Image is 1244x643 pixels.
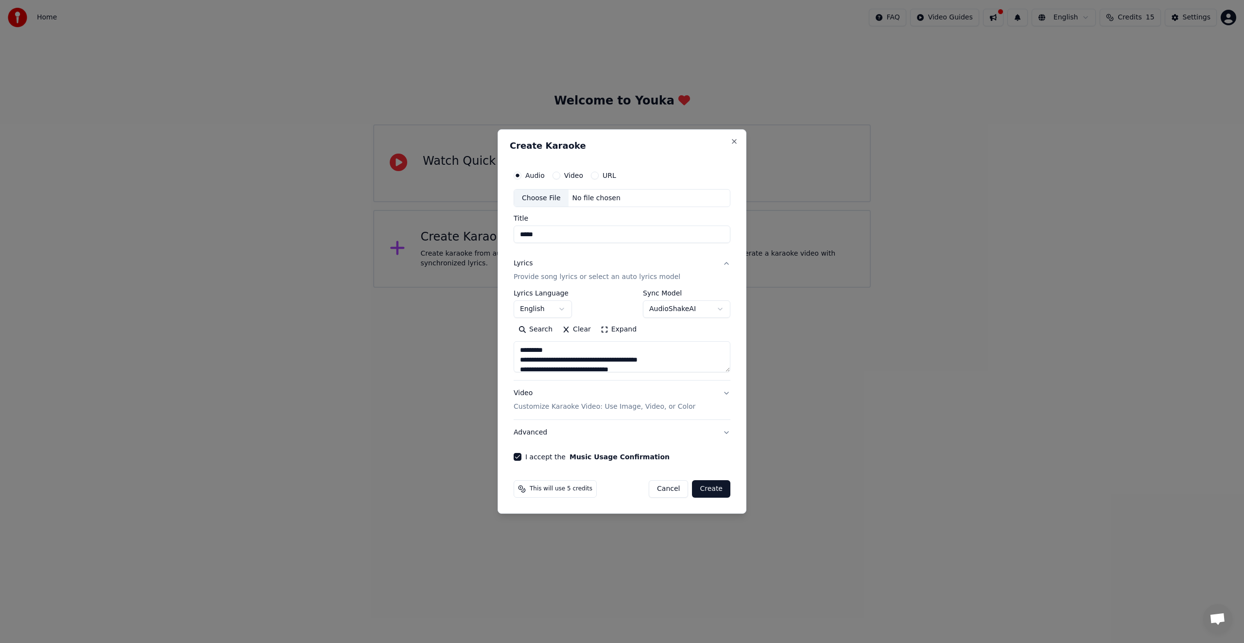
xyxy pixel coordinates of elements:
button: Search [514,322,557,338]
label: URL [603,172,616,179]
div: Video [514,389,695,412]
h2: Create Karaoke [510,141,734,150]
button: VideoCustomize Karaoke Video: Use Image, Video, or Color [514,381,730,420]
button: LyricsProvide song lyrics or select an auto lyrics model [514,251,730,290]
p: Provide song lyrics or select an auto lyrics model [514,273,680,282]
label: Audio [525,172,545,179]
span: This will use 5 credits [530,485,592,493]
label: I accept the [525,453,670,460]
label: Title [514,215,730,222]
div: Choose File [514,190,569,207]
button: Create [692,480,730,498]
button: Clear [557,322,596,338]
div: No file chosen [569,193,624,203]
div: LyricsProvide song lyrics or select an auto lyrics model [514,290,730,381]
label: Sync Model [643,290,730,297]
label: Video [564,172,583,179]
label: Lyrics Language [514,290,572,297]
button: Expand [596,322,641,338]
button: Advanced [514,420,730,445]
button: I accept the [570,453,670,460]
div: Lyrics [514,259,533,269]
p: Customize Karaoke Video: Use Image, Video, or Color [514,402,695,412]
button: Cancel [649,480,688,498]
